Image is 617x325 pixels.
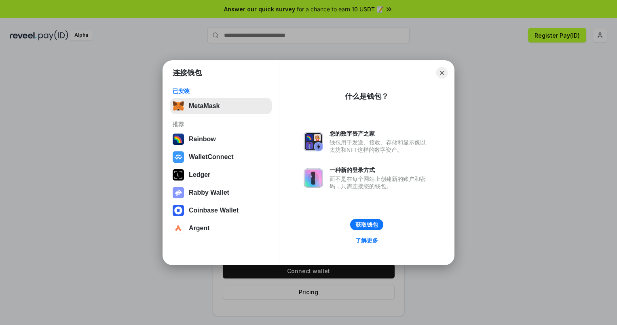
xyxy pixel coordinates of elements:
div: 您的数字资产之家 [330,130,430,137]
img: svg+xml,%3Csvg%20width%3D%2228%22%20height%3D%2228%22%20viewBox%3D%220%200%2028%2028%22%20fill%3D... [173,151,184,163]
h1: 连接钱包 [173,68,202,78]
button: Close [436,67,448,79]
div: 了解更多 [355,237,378,244]
div: 而不是在每个网站上创建新的账户和密码，只需连接您的钱包。 [330,175,430,190]
img: svg+xml,%3Csvg%20xmlns%3D%22http%3A%2F%2Fwww.w3.org%2F2000%2Fsvg%22%20fill%3D%22none%22%20viewBox... [304,168,323,188]
img: svg+xml,%3Csvg%20xmlns%3D%22http%3A%2F%2Fwww.w3.org%2F2000%2Fsvg%22%20fill%3D%22none%22%20viewBox... [173,187,184,198]
img: svg+xml,%3Csvg%20xmlns%3D%22http%3A%2F%2Fwww.w3.org%2F2000%2Fsvg%22%20fill%3D%22none%22%20viewBox... [304,132,323,151]
div: 一种新的登录方式 [330,166,430,174]
button: Rainbow [170,131,272,147]
div: Coinbase Wallet [189,207,239,214]
img: svg+xml,%3Csvg%20fill%3D%22none%22%20height%3D%2233%22%20viewBox%3D%220%200%2035%2033%22%20width%... [173,100,184,112]
button: 获取钱包 [350,219,383,230]
button: WalletConnect [170,149,272,165]
div: 什么是钱包？ [345,91,389,101]
div: MetaMask [189,102,220,110]
div: Rainbow [189,136,216,143]
div: 获取钱包 [355,221,378,228]
a: 了解更多 [351,235,383,246]
div: Ledger [189,171,210,178]
div: WalletConnect [189,153,234,161]
div: 推荐 [173,121,269,128]
img: svg+xml,%3Csvg%20width%3D%2228%22%20height%3D%2228%22%20viewBox%3D%220%200%2028%2028%22%20fill%3D... [173,223,184,234]
div: 钱包用于发送、接收、存储和显示像以太坊和NFT这样的数字资产。 [330,139,430,153]
button: Coinbase Wallet [170,202,272,219]
button: MetaMask [170,98,272,114]
div: 已安装 [173,87,269,95]
div: Argent [189,225,210,232]
img: svg+xml,%3Csvg%20width%3D%2228%22%20height%3D%2228%22%20viewBox%3D%220%200%2028%2028%22%20fill%3D... [173,205,184,216]
button: Ledger [170,167,272,183]
div: Rabby Wallet [189,189,229,196]
button: Rabby Wallet [170,185,272,201]
img: svg+xml,%3Csvg%20xmlns%3D%22http%3A%2F%2Fwww.w3.org%2F2000%2Fsvg%22%20width%3D%2228%22%20height%3... [173,169,184,181]
img: svg+xml,%3Csvg%20width%3D%22120%22%20height%3D%22120%22%20viewBox%3D%220%200%20120%20120%22%20fil... [173,134,184,145]
button: Argent [170,220,272,236]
